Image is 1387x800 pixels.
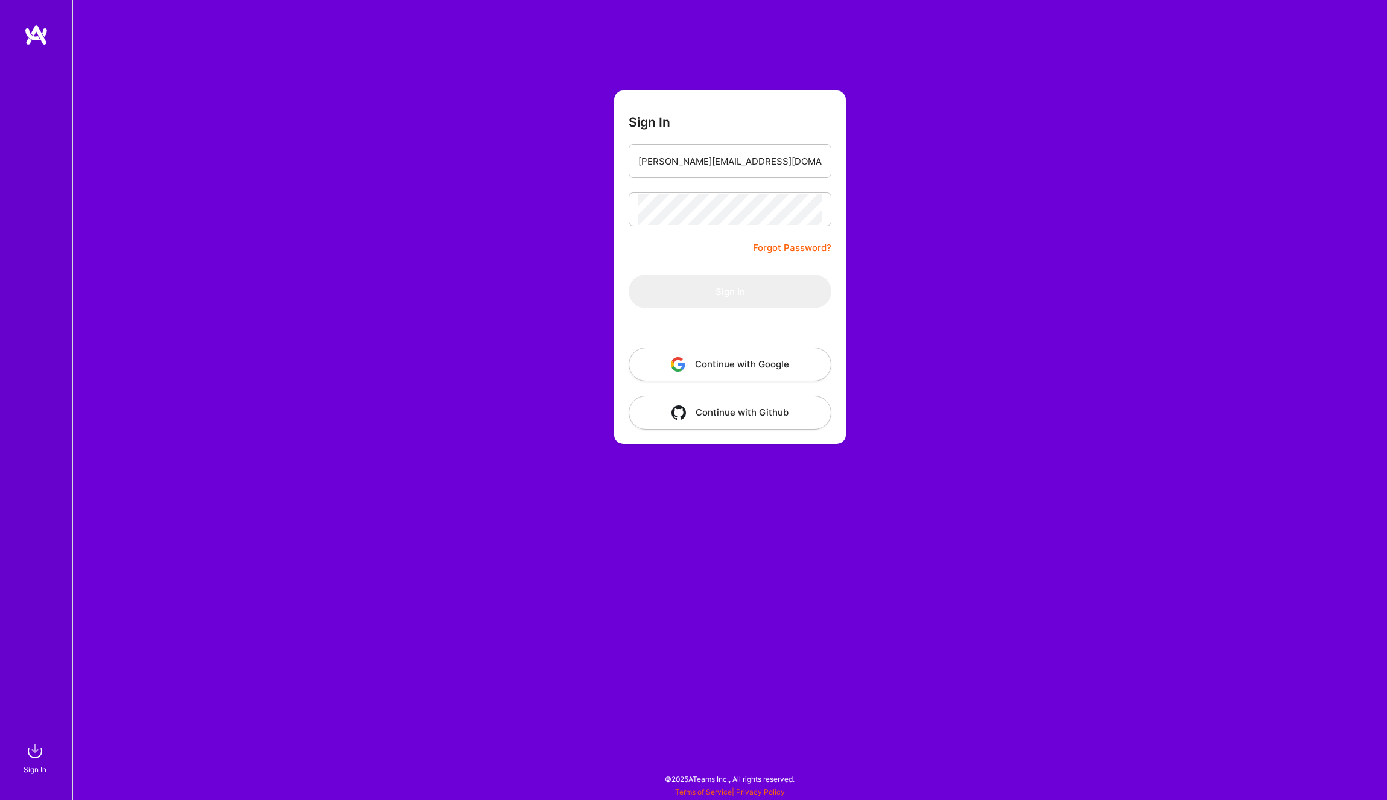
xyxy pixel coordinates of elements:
[671,357,685,372] img: icon
[675,787,785,796] span: |
[629,275,831,308] button: Sign In
[753,241,831,255] a: Forgot Password?
[25,739,47,776] a: sign inSign In
[671,405,686,420] img: icon
[72,764,1387,794] div: © 2025 ATeams Inc., All rights reserved.
[675,787,732,796] a: Terms of Service
[23,739,47,763] img: sign in
[24,24,48,46] img: logo
[736,787,785,796] a: Privacy Policy
[638,146,822,177] input: Email...
[24,763,46,776] div: Sign In
[629,115,670,130] h3: Sign In
[629,348,831,381] button: Continue with Google
[629,396,831,430] button: Continue with Github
